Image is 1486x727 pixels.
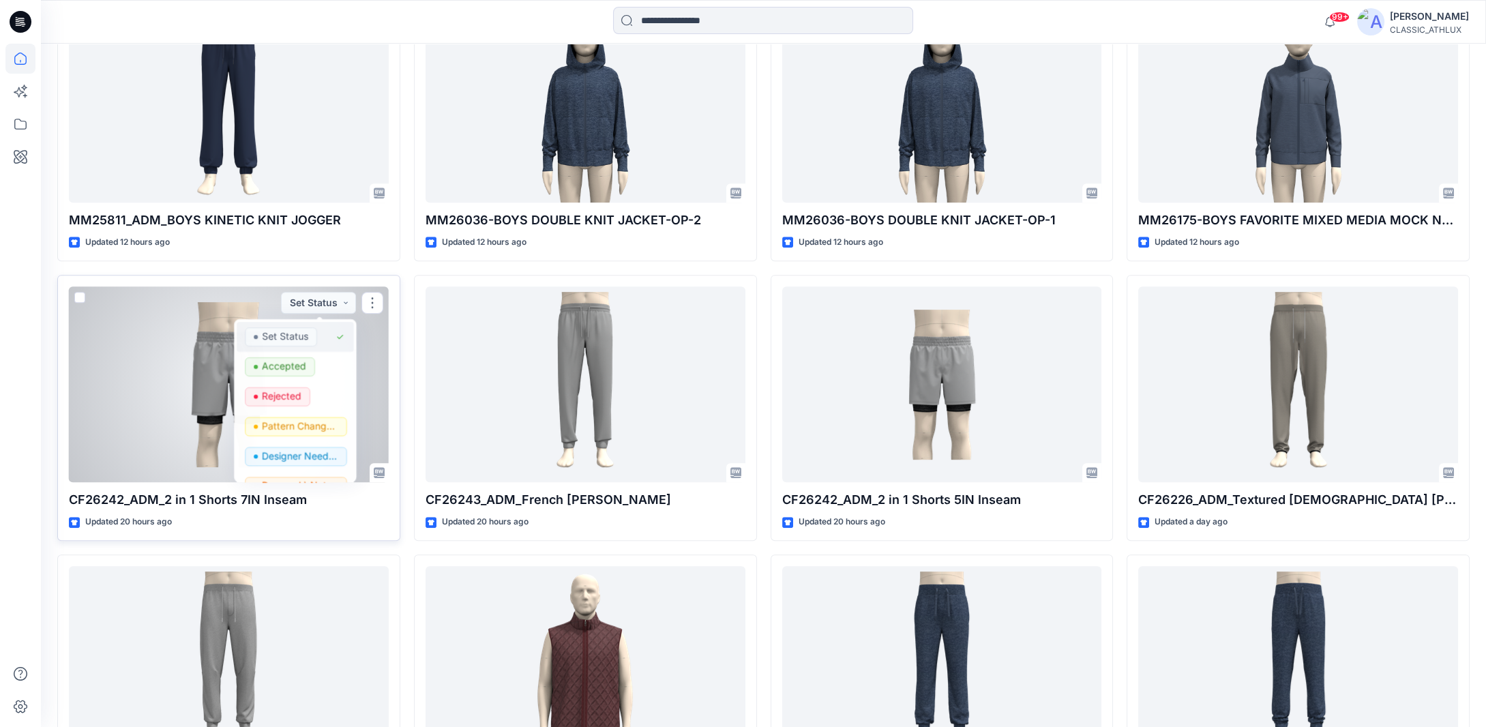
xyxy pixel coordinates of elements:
div: [PERSON_NAME] [1390,8,1469,25]
p: MM26175-BOYS FAVORITE MIXED MEDIA MOCK NECK JACKET-OP2 [1138,211,1458,230]
p: Updated 20 hours ago [85,515,172,529]
p: MM26036-BOYS DOUBLE KNIT JACKET-OP-1 [782,211,1102,230]
p: MM26036-BOYS DOUBLE KNIT JACKET-OP-2 [426,211,745,230]
a: CF26242_ADM_2 in 1 Shorts 5IN Inseam [782,286,1102,483]
div: CLASSIC_ATHLUX [1390,25,1469,35]
a: CF26243_ADM_French Terry Jogger [426,286,745,483]
img: avatar [1357,8,1384,35]
p: CF26242_ADM_2 in 1 Shorts 7IN Inseam [69,490,389,509]
span: 99+ [1329,12,1350,23]
p: Updated 12 hours ago [799,235,883,250]
a: MM25811_ADM_BOYS KINETIC KNIT JOGGER [69,6,389,203]
p: Rejected [262,387,301,404]
p: Accepted [262,357,306,375]
p: Designer Need To Review [262,447,338,464]
p: Updated 12 hours ago [442,235,526,250]
p: CF26226_ADM_Textured [DEMOGRAPHIC_DATA] [PERSON_NAME] [1138,490,1458,509]
p: Set Status [262,327,308,345]
a: CF26242_ADM_2 in 1 Shorts 7IN Inseam [69,286,389,483]
a: MM26175-BOYS FAVORITE MIXED MEDIA MOCK NECK JACKET-OP2 [1138,6,1458,203]
p: Pattern Changes Requested [262,417,338,434]
p: Updated a day ago [1155,515,1228,529]
a: MM26036-BOYS DOUBLE KNIT JACKET-OP-1 [782,6,1102,203]
p: Updated 12 hours ago [1155,235,1239,250]
p: Dropped \ Not proceeding [262,477,338,494]
p: CF26243_ADM_French [PERSON_NAME] [426,490,745,509]
a: CF26226_ADM_Textured French Terry Jogger [1138,286,1458,483]
a: MM26036-BOYS DOUBLE KNIT JACKET-OP-2 [426,6,745,203]
p: Updated 20 hours ago [799,515,885,529]
p: CF26242_ADM_2 in 1 Shorts 5IN Inseam [782,490,1102,509]
p: MM25811_ADM_BOYS KINETIC KNIT JOGGER [69,211,389,230]
p: Updated 20 hours ago [442,515,529,529]
p: Updated 12 hours ago [85,235,170,250]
